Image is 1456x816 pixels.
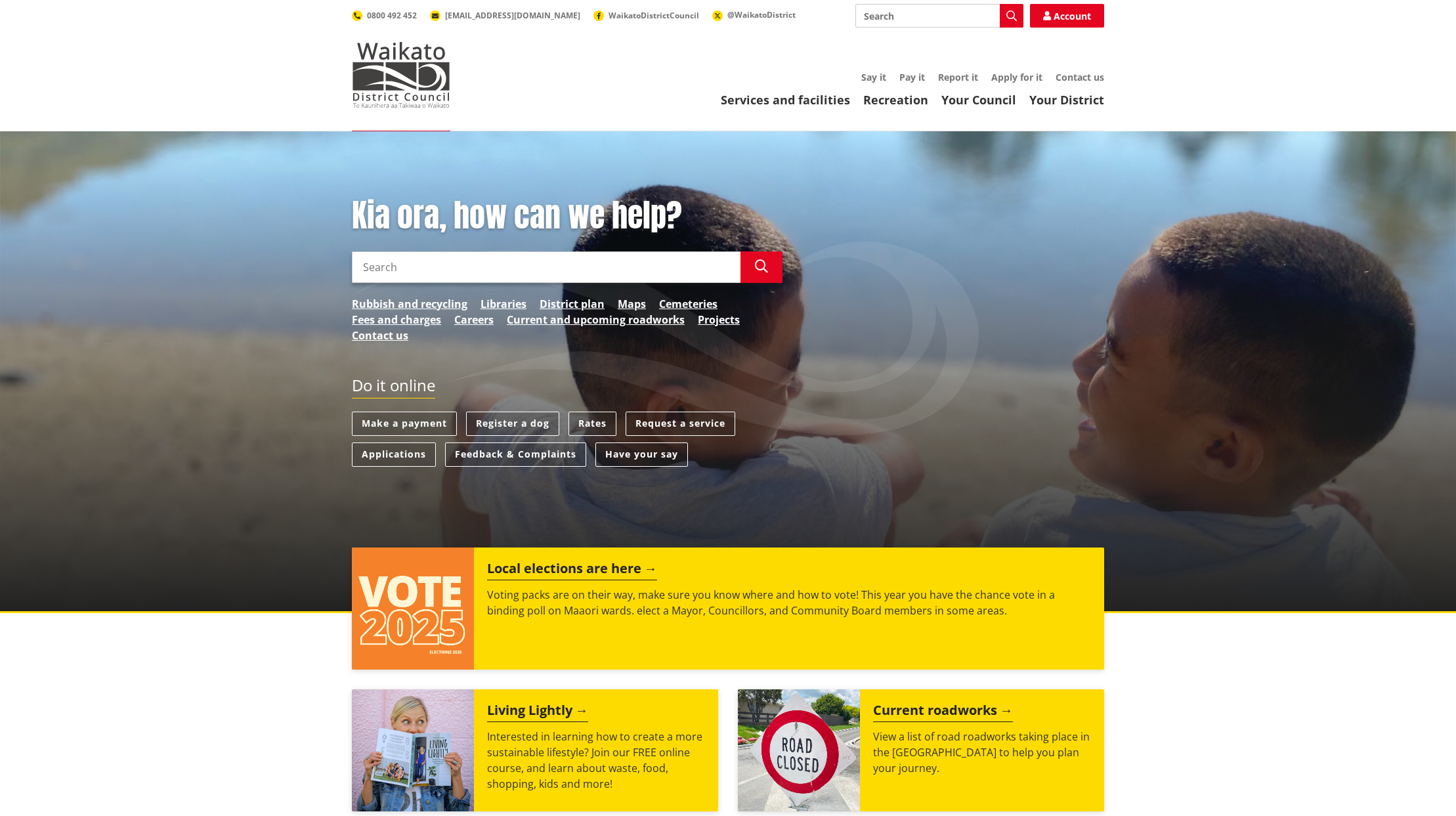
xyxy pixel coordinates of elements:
[738,689,860,811] img: Road closed sign
[626,412,735,436] a: Request a service
[487,561,657,580] h2: Local elections are here
[352,312,441,328] a: Fees and charges
[352,197,782,235] h1: Kia ora, how can we help?
[1029,92,1104,108] a: Your District
[352,296,467,312] a: Rubbish and recycling
[698,312,740,328] a: Projects
[507,312,685,328] a: Current and upcoming roadworks
[487,729,705,792] p: Interested in learning how to create a more sustainable lifestyle? Join our FREE online course, a...
[861,71,886,83] a: Say it
[352,548,474,670] img: Vote 2025
[352,10,417,21] a: 0800 492 452
[938,71,978,83] a: Report it
[430,10,580,21] a: [EMAIL_ADDRESS][DOMAIN_NAME]
[352,251,740,283] input: Search input
[941,92,1016,108] a: Your Council
[873,729,1091,776] p: View a list of road roadworks taking place in the [GEOGRAPHIC_DATA] to help you plan your journey.
[727,9,796,20] span: @WaikatoDistrict
[618,296,646,312] a: Maps
[712,9,796,20] a: @WaikatoDistrict
[445,10,580,21] span: [EMAIL_ADDRESS][DOMAIN_NAME]
[352,442,436,467] a: Applications
[352,689,718,811] a: Living Lightly Interested in learning how to create a more sustainable lifestyle? Join our FREE o...
[352,689,474,811] img: Mainstream Green Workshop Series
[352,376,435,399] h2: Do it online
[873,702,1013,722] h2: Current roadworks
[855,4,1023,28] input: Search input
[481,296,526,312] a: Libraries
[991,71,1042,83] a: Apply for it
[454,312,494,328] a: Careers
[367,10,417,21] span: 0800 492 452
[1030,4,1104,28] a: Account
[899,71,925,83] a: Pay it
[593,10,699,21] a: WaikatoDistrictCouncil
[466,412,559,436] a: Register a dog
[1056,71,1104,83] a: Contact us
[863,92,928,108] a: Recreation
[352,412,457,436] a: Make a payment
[609,10,699,21] span: WaikatoDistrictCouncil
[445,442,586,467] a: Feedback & Complaints
[352,42,450,108] img: Waikato District Council - Te Kaunihera aa Takiwaa o Waikato
[487,587,1091,618] p: Voting packs are on their way, make sure you know where and how to vote! This year you have the c...
[738,689,1104,811] a: Current roadworks View a list of road roadworks taking place in the [GEOGRAPHIC_DATA] to help you...
[568,412,616,436] a: Rates
[487,702,588,722] h2: Living Lightly
[721,92,850,108] a: Services and facilities
[352,548,1104,670] a: Local elections are here Voting packs are on their way, make sure you know where and how to vote!...
[352,328,408,343] a: Contact us
[595,442,688,467] a: Have your say
[540,296,605,312] a: District plan
[659,296,717,312] a: Cemeteries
